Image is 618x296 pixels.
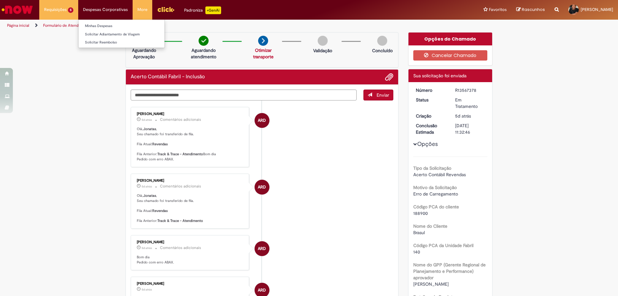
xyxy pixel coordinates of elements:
ul: Trilhas de página [5,20,407,32]
div: [PERSON_NAME] [137,282,244,286]
img: img-circle-grey.png [318,36,328,46]
b: Track & Trace - Atendimento [157,152,203,157]
textarea: Digite sua mensagem aqui... [131,90,357,100]
span: 5d atrás [455,113,471,119]
span: Sua solicitação foi enviada [413,73,466,79]
p: Olá, , Seu chamado foi transferido de fila. Fila Atual: Fila Anterior: Bom dia Pedido com erro ABAX. [137,127,244,162]
b: Motivo da Solicitação [413,185,457,190]
a: Otimizar transporte [253,47,274,60]
b: Nome do GPP (Gerente Regional de Planejamento e Performance) aprovador [413,262,486,281]
span: Rascunhos [522,6,545,13]
time: 26/09/2025 10:10:37 [142,185,152,188]
small: Comentários adicionais [160,245,201,251]
dt: Conclusão Estimada [411,122,451,135]
span: 5d atrás [142,185,152,188]
div: Opções do Chamado [408,33,492,45]
div: Padroniza [184,6,221,14]
b: Jonatas [143,127,156,131]
a: Formulário de Atendimento [43,23,91,28]
span: Despesas Corporativas [83,6,128,13]
p: Aguardando atendimento [188,47,219,60]
img: arrow-next.png [258,36,268,46]
div: Angelica Ribeiro dos Santos [255,241,269,256]
span: 5d atrás [142,246,152,250]
p: Bom dia Pedido com erro ABAX. [137,255,244,265]
time: 25/09/2025 15:32:40 [455,113,471,119]
span: ARD [258,179,266,195]
div: Angelica Ribeiro dos Santos [255,180,269,195]
b: Código PCA da Unidade Fabril [413,243,473,248]
div: [DATE] 11:32:46 [455,122,485,135]
span: Acerto Contábil Revendas [413,172,466,177]
img: ServiceNow [1,3,34,16]
span: Brasul [413,230,425,235]
span: 140 [413,249,420,255]
b: Código PCA do cliente [413,204,459,210]
p: +GenAi [205,6,221,14]
dt: Status [411,97,451,103]
time: 26/09/2025 10:10:28 [142,288,152,291]
span: [PERSON_NAME] [413,281,449,287]
div: 25/09/2025 15:32:40 [455,113,485,119]
small: Comentários adicionais [160,117,201,122]
time: 26/09/2025 10:10:37 [142,246,152,250]
a: Rascunhos [516,7,545,13]
div: R13567378 [455,87,485,93]
p: Aguardando Aprovação [128,47,160,60]
b: Revendas [152,142,168,147]
ul: Despesas Corporativas [78,19,165,48]
dt: Número [411,87,451,93]
span: 5d atrás [142,118,152,122]
button: Enviar [363,90,393,100]
div: [PERSON_NAME] [137,179,244,183]
h2: Acerto Contábil Fabril - Inclusão Histórico de tíquete [131,74,205,80]
span: Erro de Carregamento [413,191,458,197]
a: Solicitar Reembolso [79,39,164,46]
div: Em Tratamento [455,97,485,110]
span: ARD [258,113,266,128]
img: click_logo_yellow_360x200.png [157,5,174,14]
a: Solicitar Adiantamento de Viagem [79,31,164,38]
span: Favoritos [489,6,507,13]
p: Olá, , Seu chamado foi transferido de fila. Fila Atual: Fila Anterior: [137,193,244,224]
small: Comentários adicionais [160,184,201,189]
span: ARD [258,241,266,256]
button: Adicionar anexos [385,73,393,81]
button: Cancelar Chamado [413,50,488,61]
div: Angelica Ribeiro dos Santos [255,113,269,128]
a: Página inicial [7,23,29,28]
span: 5 [68,7,73,13]
p: Concluído [372,47,393,54]
div: [PERSON_NAME] [137,112,244,116]
b: Revendas [152,208,168,213]
p: Validação [313,47,332,54]
span: Enviar [377,92,389,98]
div: [PERSON_NAME] [137,240,244,244]
span: Requisições [44,6,67,13]
b: Track & Trace - Atendimento [157,218,203,223]
b: Tipo da Solicitação [413,165,451,171]
a: Minhas Despesas [79,23,164,30]
dt: Criação [411,113,451,119]
img: check-circle-green.png [199,36,209,46]
img: img-circle-grey.png [377,36,387,46]
span: 5d atrás [142,288,152,291]
span: 188900 [413,210,428,216]
span: More [137,6,147,13]
b: Nome do Cliente [413,223,447,229]
span: [PERSON_NAME] [581,7,613,12]
b: Jonatas [143,193,156,198]
time: 26/09/2025 10:10:37 [142,118,152,122]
